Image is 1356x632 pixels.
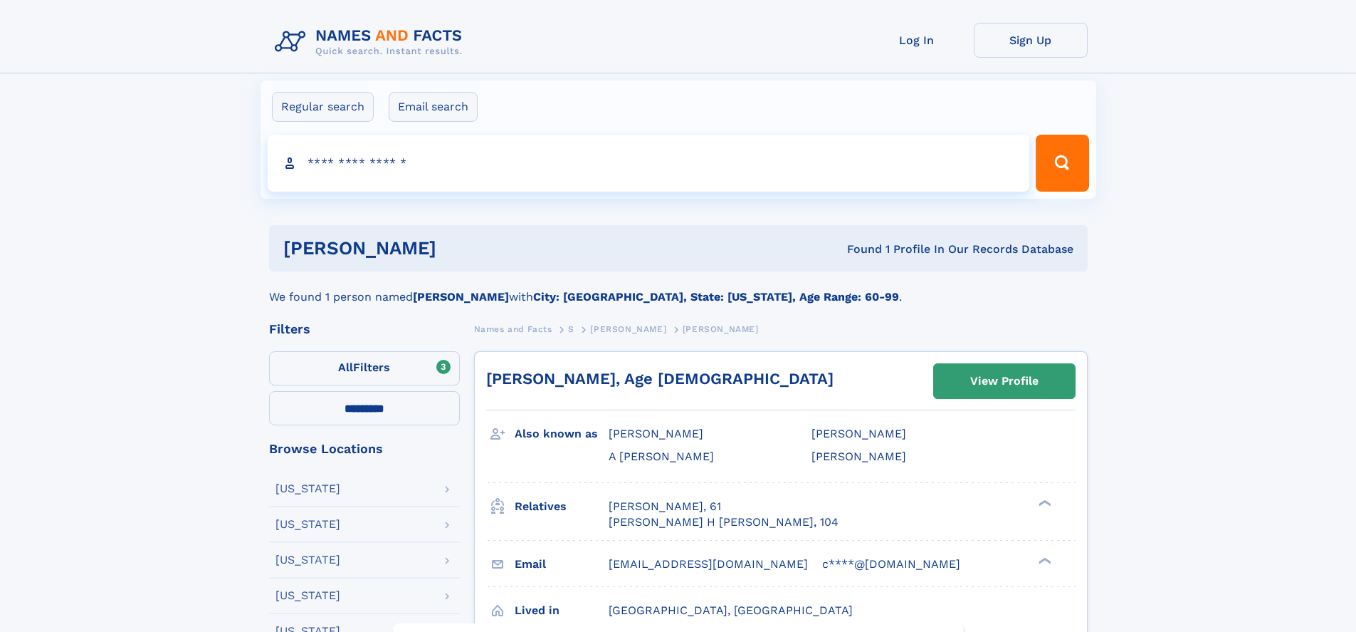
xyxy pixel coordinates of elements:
[934,364,1075,398] a: View Profile
[275,590,340,601] div: [US_STATE]
[283,239,642,257] h1: [PERSON_NAME]
[811,427,906,440] span: [PERSON_NAME]
[272,92,374,122] label: Regular search
[683,324,759,334] span: [PERSON_NAME]
[275,483,340,494] div: [US_STATE]
[515,552,609,576] h3: Email
[269,442,460,455] div: Browse Locations
[568,324,574,334] span: S
[338,361,353,374] span: All
[609,603,853,617] span: [GEOGRAPHIC_DATA], [GEOGRAPHIC_DATA]
[609,557,808,571] span: [EMAIL_ADDRESS][DOMAIN_NAME]
[413,290,509,304] b: [PERSON_NAME]
[1036,135,1088,192] button: Search Button
[590,320,666,338] a: [PERSON_NAME]
[609,514,839,530] a: [PERSON_NAME] H [PERSON_NAME], 104
[275,554,340,566] div: [US_STATE]
[641,242,1073,257] div: Found 1 Profile In Our Records Database
[269,351,460,385] label: Filters
[974,23,1088,58] a: Sign Up
[609,499,721,514] a: [PERSON_NAME], 61
[515,422,609,446] h3: Also known as
[533,290,899,304] b: City: [GEOGRAPHIC_DATA], State: [US_STATE], Age Range: 60-99
[970,365,1039,398] div: View Profile
[268,135,1030,192] input: search input
[609,427,703,440] span: [PERSON_NAME]
[269,23,474,61] img: Logo Names and Facts
[590,324,666,334] span: [PERSON_NAME]
[269,323,460,336] div: Filters
[269,271,1088,306] div: We found 1 person named with .
[568,320,574,338] a: S
[275,519,340,530] div: [US_STATE]
[1035,556,1052,565] div: ❯
[389,92,478,122] label: Email search
[486,370,834,388] a: [PERSON_NAME], Age [DEMOGRAPHIC_DATA]
[860,23,974,58] a: Log In
[474,320,552,338] a: Names and Facts
[515,494,609,519] h3: Relatives
[515,599,609,623] h3: Lived in
[609,450,714,463] span: A [PERSON_NAME]
[811,450,906,463] span: [PERSON_NAME]
[1035,498,1052,507] div: ❯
